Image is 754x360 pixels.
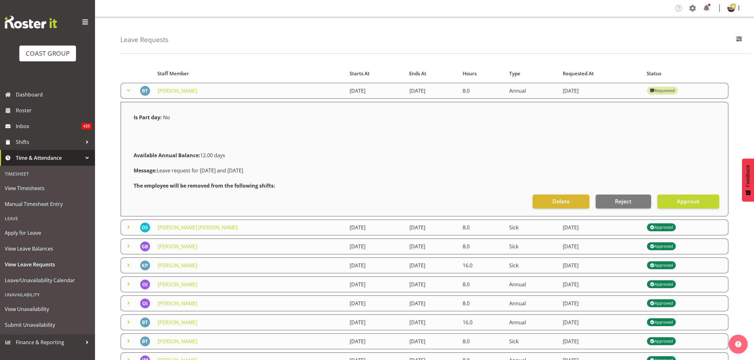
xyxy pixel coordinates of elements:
[140,222,150,233] img: darren-shiu-lun-lau9901.jpg
[5,320,90,330] span: Submit Unavailability
[745,165,751,187] span: Feedback
[16,90,92,99] span: Dashboard
[505,239,559,254] td: Sick
[134,182,275,189] strong: The employee will be removed from the following shifts:
[134,152,200,159] strong: Available Annual Balance:
[459,276,505,292] td: 8.0
[140,298,150,308] img: oliver-ivisoni1095.jpg
[559,239,643,254] td: [DATE]
[463,70,477,77] span: Hours
[81,123,92,129] span: 435
[140,86,150,96] img: benjamin-thomas-geden4470.jpg
[2,196,93,212] a: Manual Timesheet Entry
[735,341,741,347] img: help-xxl-2.png
[650,262,673,269] div: Approved
[459,314,505,330] td: 16.0
[158,243,197,250] a: [PERSON_NAME]
[406,276,459,292] td: [DATE]
[647,70,661,77] span: Status
[346,220,405,235] td: [DATE]
[140,241,150,251] img: gene-burton1159.jpg
[2,257,93,272] a: View Leave Requests
[677,197,700,205] span: Approve
[5,183,90,193] span: View Timesheets
[406,83,459,99] td: [DATE]
[2,317,93,333] a: Submit Unavailability
[559,295,643,311] td: [DATE]
[140,336,150,346] img: benjamin-thomas-geden4470.jpg
[406,295,459,311] td: [DATE]
[563,70,594,77] span: Requested At
[406,220,459,235] td: [DATE]
[2,288,93,301] div: Unavailability
[650,87,675,95] div: Requested
[140,279,150,289] img: oliver-ivisoni1095.jpg
[727,4,735,12] img: oliver-denforddc9b330c7edf492af7a6959a6be0e48b.png
[5,228,90,238] span: Apply for Leave
[158,262,197,269] a: [PERSON_NAME]
[559,220,643,235] td: [DATE]
[346,83,405,99] td: [DATE]
[134,167,157,174] strong: Message:
[16,153,82,163] span: Time & Attendance
[650,300,673,307] div: Approved
[158,300,197,307] a: [PERSON_NAME]
[732,33,746,47] button: Filter Employees
[16,106,92,115] span: Roster
[140,317,150,327] img: benjamin-thomas-geden4470.jpg
[406,333,459,349] td: [DATE]
[650,338,673,345] div: Approved
[158,281,197,288] a: [PERSON_NAME]
[158,224,238,231] a: [PERSON_NAME] [PERSON_NAME]
[2,272,93,288] a: Leave/Unavailability Calendar
[2,301,93,317] a: View Unavailability
[157,70,189,77] span: Staff Member
[509,70,520,77] span: Type
[16,121,81,131] span: Inbox
[120,36,168,43] h4: Leave Requests
[5,199,90,209] span: Manual Timesheet Entry
[406,314,459,330] td: [DATE]
[346,333,405,349] td: [DATE]
[346,258,405,273] td: [DATE]
[459,333,505,349] td: 8.0
[2,225,93,241] a: Apply for Leave
[350,70,370,77] span: Starts At
[533,195,589,208] button: Delete
[657,195,719,208] button: Approve
[409,70,426,77] span: Ends At
[650,281,673,288] div: Approved
[158,338,197,345] a: [PERSON_NAME]
[406,239,459,254] td: [DATE]
[2,212,93,225] div: Leave
[2,167,93,180] div: Timesheet
[650,243,673,250] div: Approved
[5,260,90,269] span: View Leave Requests
[5,276,90,285] span: Leave/Unavailability Calendar
[559,83,643,99] td: [DATE]
[346,314,405,330] td: [DATE]
[134,114,162,121] strong: Is Part day:
[130,163,719,178] div: Leave request for [DATE] and [DATE]
[505,314,559,330] td: Annual
[5,304,90,314] span: View Unavailability
[346,239,405,254] td: [DATE]
[346,295,405,311] td: [DATE]
[5,244,90,253] span: View Leave Balances
[459,83,505,99] td: 8.0
[158,87,197,94] a: [PERSON_NAME]
[459,239,505,254] td: 8.0
[2,180,93,196] a: View Timesheets
[615,197,631,205] span: Reject
[742,158,754,202] button: Feedback - Show survey
[16,338,82,347] span: Finance & Reporting
[559,333,643,349] td: [DATE]
[650,224,673,231] div: Approved
[505,333,559,349] td: Sick
[459,220,505,235] td: 8.0
[140,260,150,270] img: kent-pollard5758.jpg
[650,319,673,326] div: Approved
[559,258,643,273] td: [DATE]
[505,258,559,273] td: Sick
[505,295,559,311] td: Annual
